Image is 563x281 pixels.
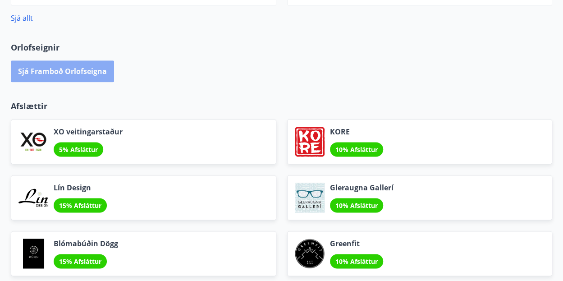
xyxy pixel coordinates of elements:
span: KORE [330,127,383,137]
span: 15% Afsláttur [59,257,101,266]
span: Blómabúðin Dögg [54,239,118,249]
p: Afslættir [11,100,552,112]
span: Orlofseignir [11,41,60,53]
a: Sjá allt [11,13,33,23]
span: 10% Afsláttur [335,145,378,154]
span: Gleraugna Gallerí [330,183,394,193]
span: 15% Afsláttur [59,201,101,210]
span: Greenfit [330,239,383,249]
span: 5% Afsláttur [59,145,98,154]
button: Sjá framboð orlofseigna [11,60,114,82]
span: 10% Afsláttur [335,201,378,210]
span: XO veitingarstaður [54,127,123,137]
span: Lín Design [54,183,107,193]
span: 10% Afsláttur [335,257,378,266]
